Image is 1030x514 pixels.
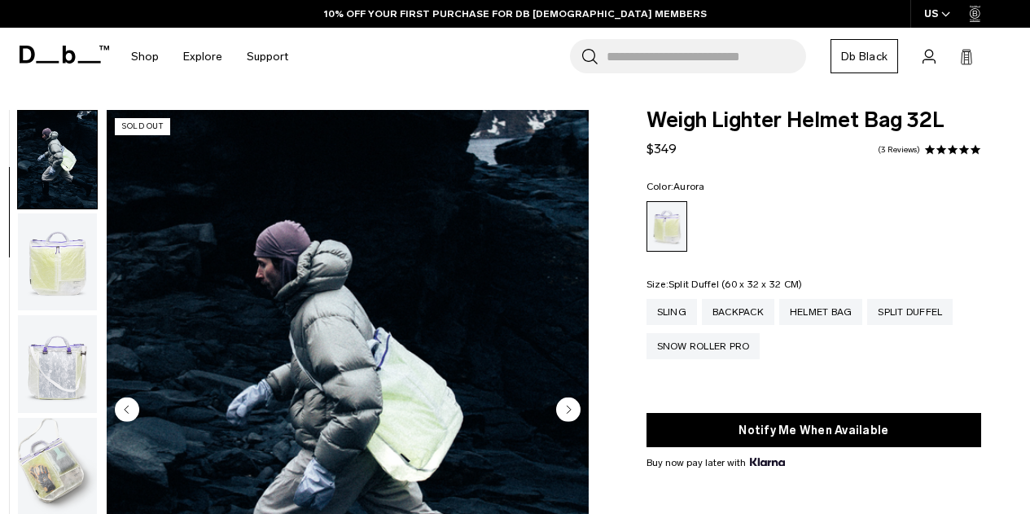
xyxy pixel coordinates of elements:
[556,397,581,424] button: Next slide
[646,110,981,131] span: Weigh Lighter Helmet Bag 32L
[18,111,97,209] img: Weigh_Lighter_Helmetbag_32L_Lifestyle.png
[831,39,898,73] a: Db Black
[18,213,97,311] img: Weigh_Lighter_Helmet_Bag_32L_2.png
[17,213,98,312] button: Weigh_Lighter_Helmet_Bag_32L_2.png
[18,315,97,413] img: Weigh_Lighter_Helmet_Bag_32L_3.png
[646,141,677,156] span: $349
[867,299,953,325] a: Split Duffel
[247,28,288,86] a: Support
[673,181,705,192] span: Aurora
[702,299,774,325] a: Backpack
[324,7,707,21] a: 10% OFF YOUR FIRST PURCHASE FOR DB [DEMOGRAPHIC_DATA] MEMBERS
[646,201,687,252] a: Aurora
[779,299,863,325] a: Helmet Bag
[668,279,803,290] span: Split Duffel (60 x 32 x 32 CM)
[115,118,170,135] p: Sold Out
[17,314,98,414] button: Weigh_Lighter_Helmet_Bag_32L_3.png
[750,458,785,466] img: {"height" => 20, "alt" => "Klarna"}
[646,333,760,359] a: Snow Roller Pro
[183,28,222,86] a: Explore
[646,279,803,289] legend: Size:
[646,299,697,325] a: Sling
[119,28,300,86] nav: Main Navigation
[646,413,981,447] button: Notify Me When Available
[646,455,785,470] span: Buy now pay later with
[17,110,98,209] button: Weigh_Lighter_Helmetbag_32L_Lifestyle.png
[878,146,920,154] a: 3 reviews
[131,28,159,86] a: Shop
[646,182,705,191] legend: Color:
[115,397,139,424] button: Previous slide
